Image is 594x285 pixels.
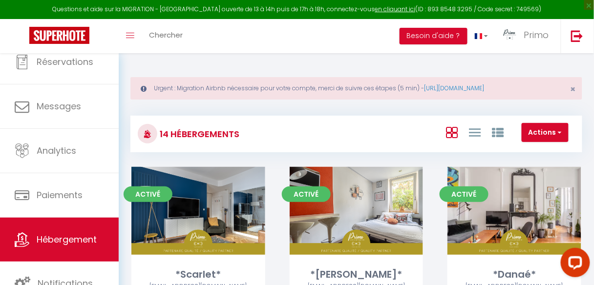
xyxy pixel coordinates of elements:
[37,100,81,112] span: Messages
[37,144,76,157] span: Analytics
[553,244,594,285] iframe: LiveChat chat widget
[327,201,385,221] a: Editer
[469,124,481,140] a: Vue en Liste
[503,28,517,42] img: ...
[495,19,561,53] a: ... Primo
[37,56,93,68] span: Réservations
[440,186,488,202] span: Activé
[400,28,467,44] button: Besoin d'aide ?
[571,85,576,94] button: Close
[157,123,239,145] h3: 14 Hébergements
[290,267,424,282] div: *[PERSON_NAME]*
[282,186,331,202] span: Activé
[375,5,416,13] a: en cliquant ici
[169,201,228,221] a: Editer
[522,123,569,142] button: Actions
[424,84,485,92] a: [URL][DOMAIN_NAME]
[446,124,458,140] a: Vue en Box
[37,189,83,201] span: Paiements
[29,27,89,44] img: Super Booking
[485,201,544,221] a: Editer
[492,124,504,140] a: Vue par Groupe
[571,30,583,42] img: logout
[571,83,576,95] span: ×
[142,19,190,53] a: Chercher
[124,186,172,202] span: Activé
[149,30,183,40] span: Chercher
[37,233,97,245] span: Hébergement
[130,77,582,100] div: Urgent : Migration Airbnb nécessaire pour votre compte, merci de suivre ces étapes (5 min) -
[524,29,549,41] span: Primo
